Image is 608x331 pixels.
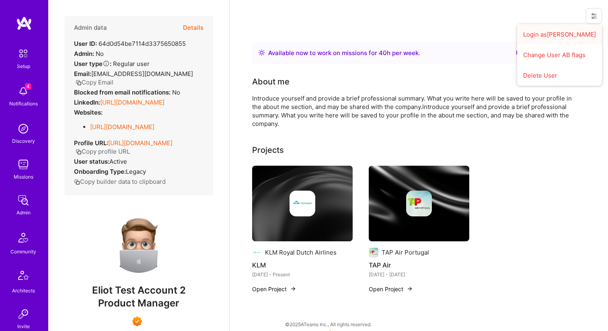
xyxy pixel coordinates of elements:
[15,192,31,208] img: admin teamwork
[76,147,130,156] button: Copy profile URL
[64,284,213,296] span: Eliot Test Account 2
[109,158,127,165] span: Active
[100,99,164,106] a: [URL][DOMAIN_NAME]
[76,80,82,86] i: icon Copy
[74,40,97,47] strong: User ID:
[517,65,602,86] button: Delete User
[107,208,171,273] img: User Avatar
[108,139,173,147] a: [URL][DOMAIN_NAME]
[74,50,94,58] strong: Admin:
[407,286,413,292] img: arrow-right
[12,137,35,145] div: Discovery
[252,260,353,270] h4: KLM
[74,109,103,116] strong: Websites:
[17,322,30,331] div: Invite
[15,121,31,137] img: discovery
[268,48,420,58] div: Available now to work on missions for h per week .
[74,88,180,97] div: No
[252,270,353,279] div: [DATE] - Present
[369,285,413,293] button: Open Project
[74,139,108,147] strong: Profile URL:
[17,62,30,70] div: Setup
[15,83,31,99] img: bell
[14,228,33,247] img: Community
[15,156,31,173] img: teamwork
[74,49,104,58] div: No
[76,78,113,86] button: Copy Email
[14,173,33,181] div: Missions
[16,16,32,31] img: logo
[74,60,150,68] div: Regular user
[126,168,146,175] span: legacy
[10,247,36,256] div: Community
[14,267,33,286] img: Architects
[12,286,35,295] div: Architects
[15,45,32,62] img: setup
[74,39,186,48] div: 64d0d54be7114d3375650855
[25,83,31,90] span: 4
[74,88,172,96] strong: Blocked from email notifications:
[369,270,469,279] div: [DATE] - [DATE]
[9,99,38,108] div: Notifications
[183,16,203,39] button: Details
[252,76,290,88] div: About me
[252,94,574,128] div: Introduce yourself and provide a brief professional summary. What you write here will be saved to...
[16,208,31,217] div: Admin
[74,60,111,68] strong: User type :
[406,191,432,216] img: Company logo
[252,285,296,293] button: Open Project
[74,168,126,175] strong: Onboarding Type:
[252,144,284,156] div: Projects
[252,166,353,241] img: cover
[90,123,154,131] a: [URL][DOMAIN_NAME]
[74,99,100,106] strong: LinkedIn:
[382,248,429,257] div: TAP Air Portugal
[265,248,337,257] div: KLM Royal Dutch Airlines
[98,297,179,309] span: Product Manager
[369,166,469,241] img: cover
[15,306,31,322] img: Invite
[517,24,602,45] button: Login as[PERSON_NAME]
[516,48,579,58] div: Updated about [DATE]
[76,149,82,155] i: icon Copy
[379,49,387,57] span: 40
[74,179,80,185] i: icon Copy
[290,286,296,292] img: arrow-right
[290,191,315,216] img: Company logo
[103,60,110,67] i: Help
[369,260,469,270] h4: TAP Air
[74,24,107,31] h4: Admin data
[517,45,602,65] button: Change User AB flags
[252,248,262,257] img: Company logo
[132,317,142,326] img: Exceptional A.Teamer
[74,70,91,78] strong: Email:
[74,177,166,186] button: Copy builder data to clipboard
[74,158,109,165] strong: User status:
[369,248,378,257] img: Company logo
[91,70,193,78] span: [EMAIL_ADDRESS][DOMAIN_NAME]
[259,49,265,56] img: Availability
